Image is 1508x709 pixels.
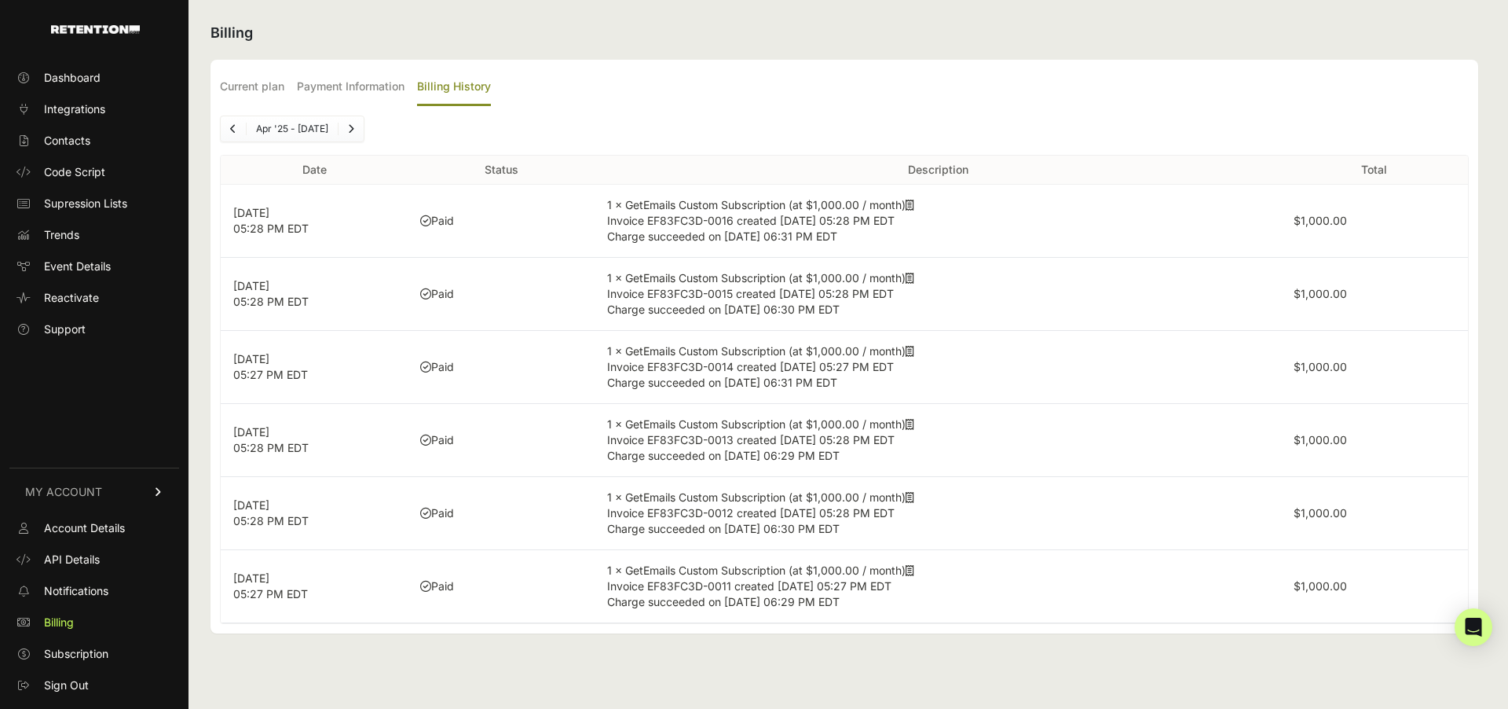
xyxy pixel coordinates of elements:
span: Dashboard [44,70,101,86]
span: Event Details [44,259,111,274]
span: Invoice EF83FC3D-0014 created [DATE] 05:27 PM EDT [607,360,894,373]
a: Previous [221,116,246,141]
td: Paid [408,331,595,404]
span: Supression Lists [44,196,127,211]
span: Account Details [44,520,125,536]
a: Subscription [9,641,179,667]
a: Next [339,116,364,141]
td: Paid [408,477,595,550]
span: Trends [44,227,79,243]
a: Trends [9,222,179,248]
span: Invoice EF83FC3D-0015 created [DATE] 05:28 PM EDT [607,287,894,300]
span: Charge succeeded on [DATE] 06:31 PM EDT [607,376,837,389]
label: Current plan [220,69,284,106]
label: $1,000.00 [1294,287,1347,300]
label: $1,000.00 [1294,433,1347,446]
span: Reactivate [44,290,99,306]
p: [DATE] 05:28 PM EDT [233,424,395,456]
div: Open Intercom Messenger [1455,608,1492,646]
th: Total [1281,156,1468,185]
span: MY ACCOUNT [25,484,102,500]
span: Support [44,321,86,337]
p: [DATE] 05:28 PM EDT [233,278,395,310]
td: 1 × GetEmails Custom Subscription (at $1,000.00 / month) [595,185,1280,258]
a: Code Script [9,160,179,185]
a: Sign Out [9,673,179,698]
label: Payment Information [297,69,404,106]
td: 1 × GetEmails Custom Subscription (at $1,000.00 / month) [595,550,1280,623]
label: Billing History [417,69,491,106]
th: Description [595,156,1280,185]
p: [DATE] 05:27 PM EDT [233,571,395,602]
a: Reactivate [9,285,179,310]
td: Paid [408,550,595,623]
label: $1,000.00 [1294,579,1347,593]
span: API Details [44,552,100,568]
td: 1 × GetEmails Custom Subscription (at $1,000.00 / month) [595,404,1280,477]
th: Date [221,156,408,185]
span: Invoice EF83FC3D-0011 created [DATE] 05:27 PM EDT [607,579,891,593]
span: Subscription [44,646,108,662]
span: Code Script [44,164,105,180]
li: Apr '25 - [DATE] [246,123,338,135]
th: Status [408,156,595,185]
a: Account Details [9,516,179,541]
a: Supression Lists [9,191,179,216]
td: Paid [408,185,595,258]
span: Notifications [44,583,108,599]
label: $1,000.00 [1294,506,1347,520]
span: Integrations [44,101,105,117]
span: Charge succeeded on [DATE] 06:30 PM EDT [607,522,840,535]
a: API Details [9,547,179,572]
td: 1 × GetEmails Custom Subscription (at $1,000.00 / month) [595,331,1280,404]
a: Dashboard [9,65,179,90]
span: Invoice EF83FC3D-0016 created [DATE] 05:28 PM EDT [607,214,895,227]
a: Event Details [9,254,179,279]
span: Invoice EF83FC3D-0012 created [DATE] 05:28 PM EDT [607,506,895,520]
label: $1,000.00 [1294,360,1347,373]
span: Charge succeeded on [DATE] 06:29 PM EDT [607,595,840,608]
span: Sign Out [44,678,89,693]
span: Invoice EF83FC3D-0013 created [DATE] 05:28 PM EDT [607,433,895,446]
a: Integrations [9,97,179,122]
a: MY ACCOUNT [9,468,179,516]
h2: Billing [210,22,1478,44]
span: Contacts [44,133,90,149]
p: [DATE] 05:28 PM EDT [233,498,395,529]
a: Contacts [9,128,179,153]
td: 1 × GetEmails Custom Subscription (at $1,000.00 / month) [595,477,1280,550]
p: [DATE] 05:28 PM EDT [233,205,395,237]
label: $1,000.00 [1294,214,1347,227]
span: Billing [44,615,74,630]
a: Support [9,317,179,342]
span: Charge succeeded on [DATE] 06:30 PM EDT [607,303,840,316]
a: Notifications [9,579,179,604]
img: Retention.com [51,25,140,34]
span: Charge succeeded on [DATE] 06:31 PM EDT [607,230,837,243]
span: Charge succeeded on [DATE] 06:29 PM EDT [607,449,840,462]
p: [DATE] 05:27 PM EDT [233,351,395,383]
td: Paid [408,258,595,331]
td: Paid [408,404,595,477]
a: Billing [9,610,179,635]
td: 1 × GetEmails Custom Subscription (at $1,000.00 / month) [595,258,1280,331]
